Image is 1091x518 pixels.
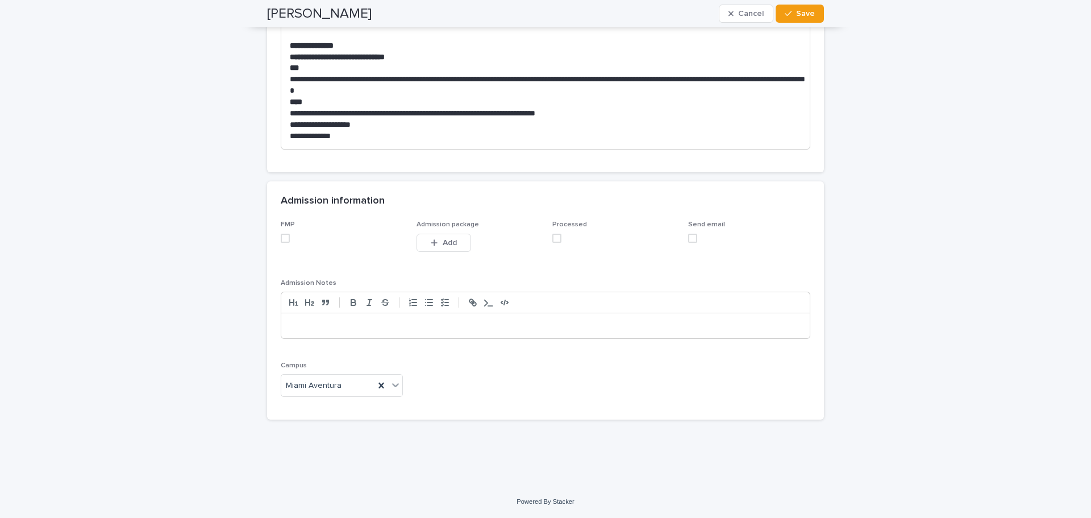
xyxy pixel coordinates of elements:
[281,362,307,369] span: Campus
[552,221,587,228] span: Processed
[719,5,773,23] button: Cancel
[417,221,479,228] span: Admission package
[688,221,725,228] span: Send email
[286,380,342,392] span: Miami Aventura
[281,195,385,208] h2: Admission information
[517,498,574,505] a: Powered By Stacker
[796,10,815,18] span: Save
[417,234,471,252] button: Add
[281,221,295,228] span: FMP
[443,239,457,247] span: Add
[738,10,764,18] span: Cancel
[776,5,824,23] button: Save
[267,6,372,22] h2: [PERSON_NAME]
[281,280,336,287] span: Admission Notes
